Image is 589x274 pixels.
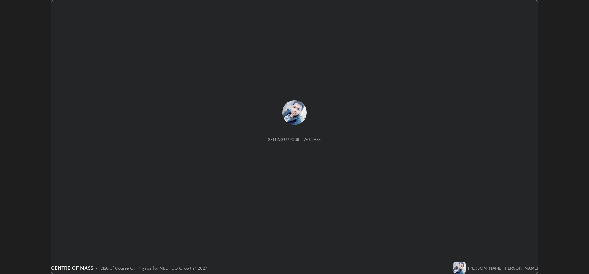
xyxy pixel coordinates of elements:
[282,100,307,125] img: 3d9ed294aad449db84987aef4bcebc29.jpg
[51,264,93,272] div: CENTRE OF MASS
[268,137,321,142] div: Setting up your live class
[100,265,207,271] div: L128 of Course On Physics for NEET UG Growth 1 2027
[453,262,466,274] img: 3d9ed294aad449db84987aef4bcebc29.jpg
[96,265,98,271] div: •
[468,265,538,271] div: [PERSON_NAME] [PERSON_NAME]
